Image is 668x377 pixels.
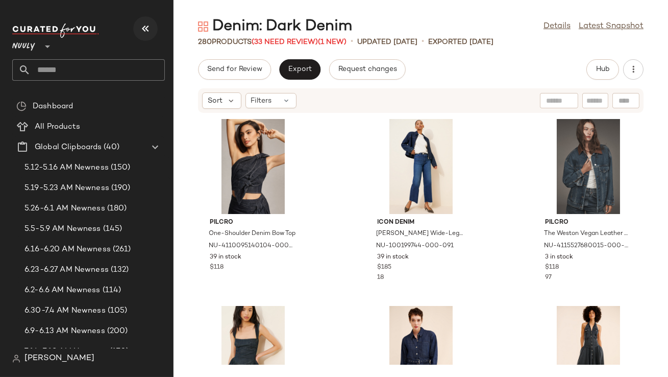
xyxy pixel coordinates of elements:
span: 5.26-6.1 AM Newness [24,203,105,215]
div: Denim: Dark Denim [198,16,352,37]
span: Hub [596,65,610,74]
span: 5.12-5.16 AM Newness [24,162,109,174]
span: Send for Review [207,65,262,74]
img: 4110095140104_091_b [202,119,305,214]
img: 4115527680015_093_b [537,119,640,214]
span: (150) [109,162,131,174]
span: 18 [378,274,384,281]
span: All Products [35,121,80,133]
span: The Weston Vegan Leather Collar Denim Jacket [544,229,631,239]
span: (261) [111,244,131,255]
img: 100199744_091_b [369,119,473,214]
span: Filters [251,96,272,106]
span: 6.9-6.13 AM Newness [24,325,105,337]
span: 5.5-5.9 AM Newness [24,223,101,235]
span: [PERSON_NAME] [24,352,94,365]
span: 6.30-7.4 AM Newness [24,305,106,317]
button: Hub [586,59,619,80]
span: (145) [101,223,122,235]
span: 6.23-6.27 AM Newness [24,264,109,276]
span: Sort [208,96,222,106]
span: [PERSON_NAME] Wide-Leg Jeans [377,229,463,239]
span: $185 [378,263,392,272]
span: (1 New) [318,38,347,46]
span: (105) [106,305,128,317]
span: Pilcro [545,218,632,227]
span: 6.16-6.20 AM Newness [24,244,111,255]
span: NU-4115527680015-000-093 [544,242,631,251]
span: Global Clipboards [35,142,102,153]
span: 3 in stock [545,253,573,262]
span: • [422,36,424,48]
span: 39 in stock [378,253,409,262]
img: svg%3e [198,21,208,32]
span: 280 [198,38,212,46]
span: $118 [210,263,224,272]
span: 39 in stock [210,253,241,262]
img: svg%3e [16,101,27,111]
span: Request changes [338,65,397,74]
span: (33 Need Review) [252,38,318,46]
span: One-Shoulder Denim Bow Top [209,229,295,239]
span: $118 [545,263,559,272]
div: Products [198,37,347,48]
button: Send for Review [198,59,271,80]
span: 5.19-5.23 AM Newness [24,182,109,194]
span: 7.14-7.18 AM Newness [24,346,108,358]
a: Details [543,20,571,33]
span: Icon Denim [378,218,464,227]
span: • [351,36,353,48]
span: 97 [545,274,552,281]
span: Export [288,65,312,74]
span: NU-4110095140104-000-091 [209,242,295,251]
button: Request changes [329,59,406,80]
span: Nuuly [12,35,35,53]
img: cfy_white_logo.C9jOOHJF.svg [12,23,99,38]
span: NU-100199744-000-091 [377,242,454,251]
a: Latest Snapshot [579,20,644,33]
img: svg%3e [12,355,20,363]
span: (200) [105,325,128,337]
p: Exported [DATE] [428,37,493,48]
span: (180) [105,203,127,215]
span: (114) [101,285,121,296]
span: Dashboard [33,101,73,112]
span: 6.2-6.6 AM Newness [24,285,101,296]
p: updated [DATE] [357,37,417,48]
span: (132) [109,264,129,276]
button: Export [279,59,320,80]
span: (40) [102,142,119,153]
span: Pilcro [210,218,296,227]
span: (170) [108,346,129,358]
span: (190) [109,182,131,194]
